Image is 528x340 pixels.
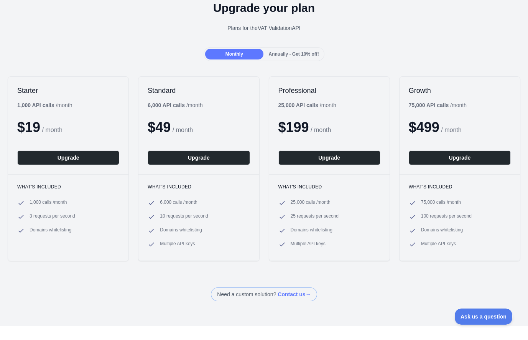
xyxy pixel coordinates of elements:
[278,119,309,135] span: $ 199
[173,127,193,133] span: / month
[455,309,513,325] iframe: Toggle Customer Support
[409,150,511,165] button: Upgrade
[148,150,250,165] button: Upgrade
[441,127,461,133] span: / month
[311,127,331,133] span: / month
[409,119,439,135] span: $ 499
[278,150,380,165] button: Upgrade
